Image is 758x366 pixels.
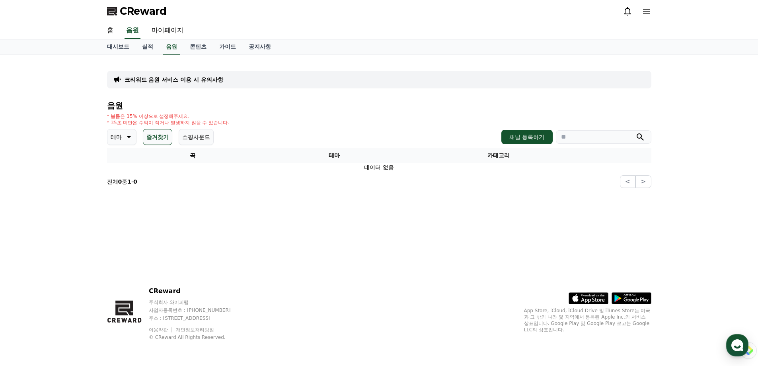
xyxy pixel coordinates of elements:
a: 공지사항 [242,39,277,55]
strong: 0 [118,178,122,185]
a: CReward [107,5,167,18]
a: 크리워드 음원 서비스 이용 시 유의사항 [125,76,223,84]
p: © CReward All Rights Reserved. [149,334,246,341]
button: 채널 등록하기 [501,130,552,144]
span: CReward [120,5,167,18]
p: * 볼륨은 15% 이상으로 설정해주세요. [107,113,230,119]
a: 개인정보처리방침 [176,327,214,333]
p: * 35초 미만은 수익이 적거나 발생하지 않을 수 있습니다. [107,119,230,126]
p: 주식회사 와이피랩 [149,299,246,305]
a: 마이페이지 [145,22,190,39]
a: 가이드 [213,39,242,55]
p: App Store, iCloud, iCloud Drive 및 iTunes Store는 미국과 그 밖의 나라 및 지역에서 등록된 Apple Inc.의 서비스 상표입니다. Goo... [524,307,651,333]
a: 대시보드 [101,39,136,55]
p: 사업자등록번호 : [PHONE_NUMBER] [149,307,246,313]
a: 이용약관 [149,327,174,333]
th: 카테고리 [390,148,607,163]
a: 음원 [163,39,180,55]
button: < [620,175,635,188]
a: 실적 [136,39,160,55]
button: 쇼핑사운드 [179,129,214,145]
p: 테마 [111,131,122,143]
strong: 1 [127,178,131,185]
a: 홈 [101,22,120,39]
p: 전체 중 - [107,178,137,186]
strong: 0 [133,178,137,185]
button: 테마 [107,129,136,145]
a: 콘텐츠 [183,39,213,55]
button: 즐겨찾기 [143,129,172,145]
a: 음원 [125,22,140,39]
h4: 음원 [107,101,651,110]
th: 곡 [107,148,279,163]
p: 주소 : [STREET_ADDRESS] [149,315,246,321]
th: 테마 [279,148,390,163]
p: CReward [149,286,246,296]
button: > [635,175,651,188]
td: 데이터 없음 [107,163,651,172]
